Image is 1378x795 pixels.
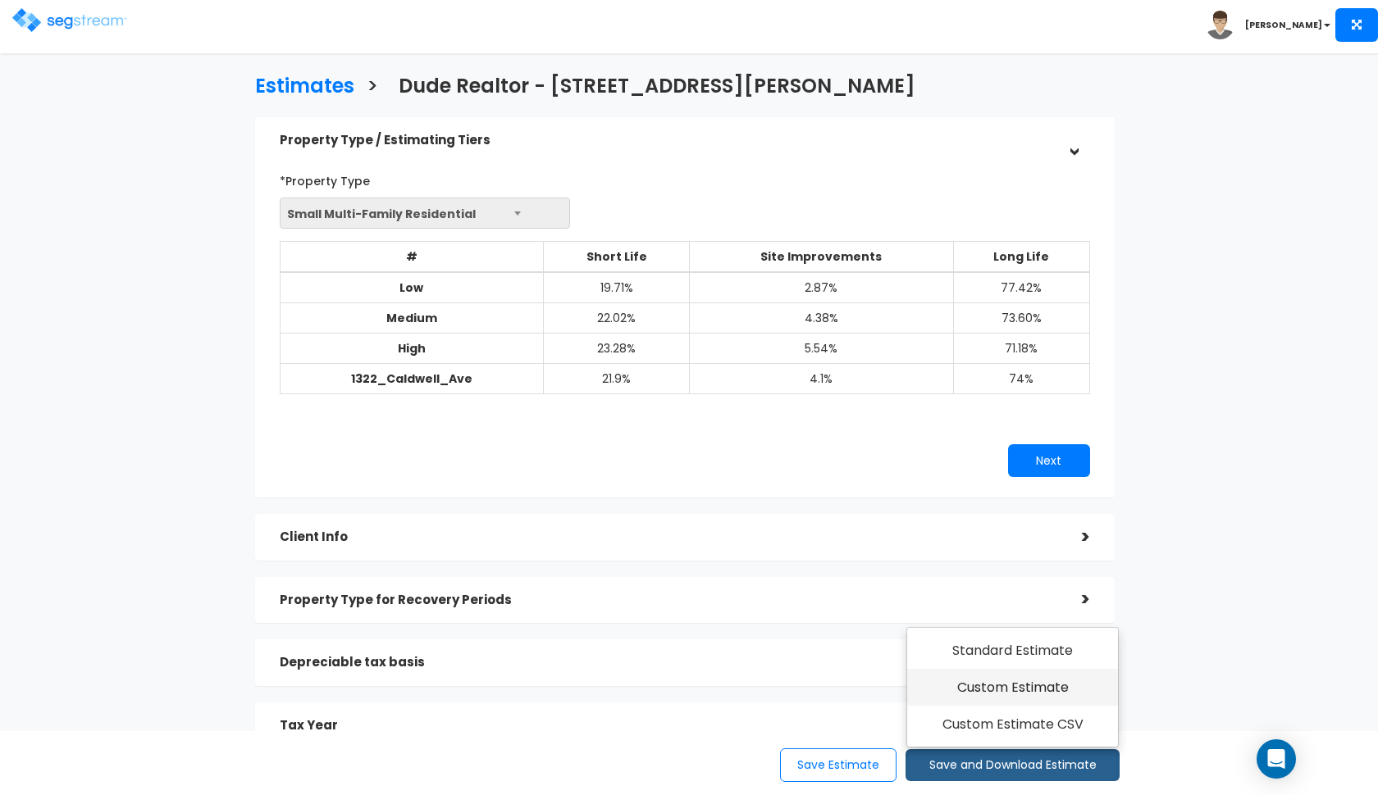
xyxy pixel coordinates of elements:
h3: Estimates [255,75,354,101]
td: 21.9% [544,364,690,394]
th: Site Improvements [689,242,953,273]
th: Short Life [544,242,690,273]
button: Save and Download Estimate [906,749,1120,781]
img: avatar.png [1206,11,1234,39]
div: > [1057,525,1090,550]
button: Save Estimate [780,748,897,782]
th: # [280,242,544,273]
h5: Property Type for Recovery Periods [280,593,1057,607]
h5: Client Info [280,530,1057,544]
td: 77.42% [953,272,1089,303]
a: Dude Realtor - [STREET_ADDRESS][PERSON_NAME] [386,59,915,109]
td: 23.28% [544,334,690,364]
b: Low [399,279,423,296]
b: [PERSON_NAME] [1245,19,1322,31]
h5: Property Type / Estimating Tiers [280,134,1057,148]
td: 2.87% [689,272,953,303]
h3: > [367,75,378,101]
a: Estimates [243,59,354,109]
td: 19.71% [544,272,690,303]
th: Long Life [953,242,1089,273]
a: Custom Estimate [907,669,1118,706]
span: Small Multi-Family Residential [281,198,570,229]
img: logo.png [12,8,127,32]
td: 5.54% [689,334,953,364]
div: Open Intercom Messenger [1257,739,1296,779]
a: Custom Estimate CSV [907,706,1118,743]
span: Small Multi-Family Residential [280,198,571,229]
h3: Dude Realtor - [STREET_ADDRESS][PERSON_NAME] [399,75,915,101]
td: 71.18% [953,334,1089,364]
label: *Property Type [280,167,370,189]
td: 4.38% [689,303,953,334]
h5: Depreciable tax basis [280,656,1057,670]
button: Next [1008,444,1090,477]
td: 73.60% [953,303,1089,334]
b: 1322_Caldwell_Ave [351,370,472,387]
td: 74% [953,364,1089,394]
td: 22.02% [544,303,690,334]
b: Medium [386,310,437,326]
a: Standard Estimate [907,632,1118,670]
td: 4.1% [689,364,953,394]
div: > [1061,124,1086,157]
div: > [1057,587,1090,612]
b: High [398,340,426,357]
h5: Tax Year [280,719,1057,733]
